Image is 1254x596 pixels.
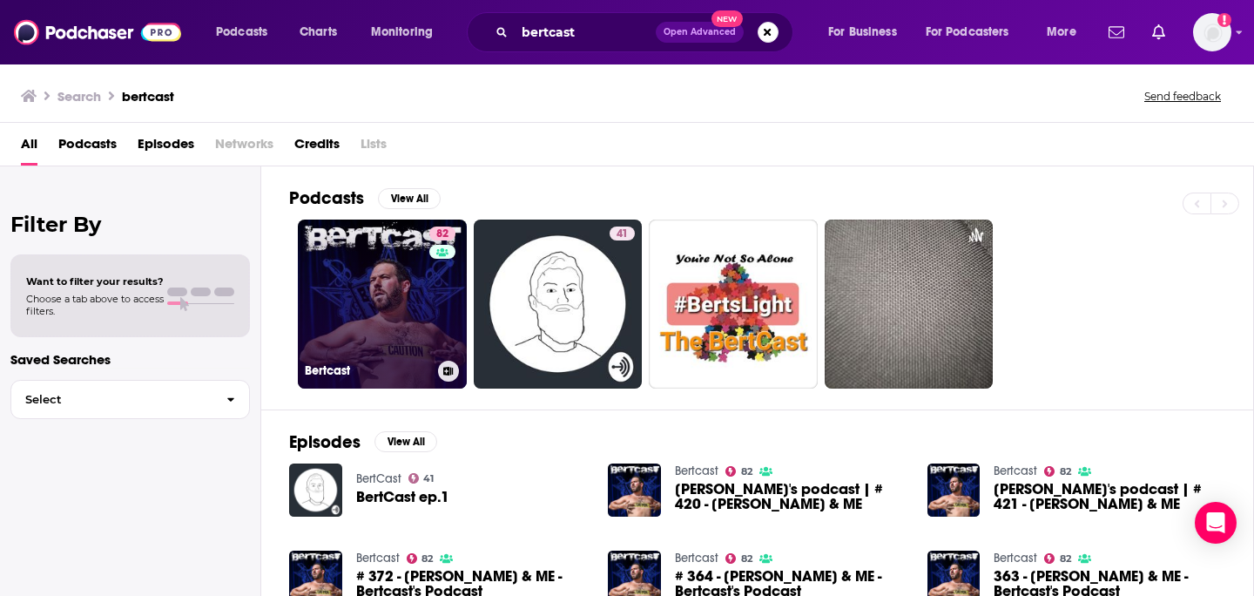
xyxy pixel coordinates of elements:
[656,22,744,43] button: Open AdvancedNew
[675,482,907,511] a: Bertcast's podcast | # 420 - Jack Maxwell & ME
[828,20,897,44] span: For Business
[57,88,101,105] h3: Search
[1193,13,1231,51] button: Show profile menu
[289,187,441,209] a: PodcastsView All
[294,130,340,166] a: Credits
[725,466,752,477] a: 82
[741,468,752,476] span: 82
[215,130,273,166] span: Networks
[10,351,250,368] p: Saved Searches
[483,12,810,52] div: Search podcasts, credits, & more...
[474,220,643,389] a: 41
[664,28,736,37] span: Open Advanced
[421,555,433,563] span: 82
[26,293,164,317] span: Choose a tab above to access filters.
[436,226,448,243] span: 82
[1193,13,1231,51] img: User Profile
[914,18,1035,46] button: open menu
[356,471,401,486] a: BertCast
[138,130,194,166] a: Episodes
[10,380,250,419] button: Select
[515,18,656,46] input: Search podcasts, credits, & more...
[994,482,1225,511] a: Bertcast's podcast | # 421 - David Wain & ME
[298,220,467,389] a: 82Bertcast
[994,482,1225,511] span: [PERSON_NAME]'s podcast | # 421 - [PERSON_NAME] & ME
[1060,555,1071,563] span: 82
[361,130,387,166] span: Lists
[816,18,919,46] button: open menu
[204,18,290,46] button: open menu
[1047,20,1076,44] span: More
[927,464,981,517] img: Bertcast's podcast | # 421 - David Wain & ME
[1060,468,1071,476] span: 82
[305,363,431,378] h3: Bertcast
[1139,89,1226,104] button: Send feedback
[1044,553,1071,564] a: 82
[300,20,337,44] span: Charts
[289,431,361,453] h2: Episodes
[26,275,164,288] span: Want to filter your results?
[617,226,628,243] span: 41
[359,18,455,46] button: open menu
[374,431,437,452] button: View All
[1193,13,1231,51] span: Logged in as dkcmediatechnyc
[356,551,400,566] a: Bertcast
[122,88,174,105] h3: bertcast
[994,464,1037,478] a: Bertcast
[216,20,267,44] span: Podcasts
[11,394,212,405] span: Select
[14,16,181,49] img: Podchaser - Follow, Share and Rate Podcasts
[675,464,718,478] a: Bertcast
[675,551,718,566] a: Bertcast
[58,130,117,166] a: Podcasts
[675,482,907,511] span: [PERSON_NAME]'s podcast | # 420 - [PERSON_NAME] & ME
[1044,466,1071,477] a: 82
[429,227,455,240] a: 82
[21,130,37,166] a: All
[725,553,752,564] a: 82
[289,431,437,453] a: EpisodesView All
[994,551,1037,566] a: Bertcast
[741,555,752,563] span: 82
[711,10,743,27] span: New
[610,227,635,240] a: 41
[926,20,1009,44] span: For Podcasters
[1145,17,1172,47] a: Show notifications dropdown
[289,464,342,517] img: BertCast ep.1
[423,475,434,483] span: 41
[1217,13,1231,27] svg: Add a profile image
[408,473,435,484] a: 41
[407,553,434,564] a: 82
[378,188,441,209] button: View All
[1195,502,1237,544] div: Open Intercom Messenger
[608,464,661,517] img: Bertcast's podcast | # 420 - Jack Maxwell & ME
[356,490,449,505] a: BertCast ep.1
[10,212,250,237] h2: Filter By
[1035,18,1098,46] button: open menu
[371,20,433,44] span: Monitoring
[288,18,347,46] a: Charts
[289,187,364,209] h2: Podcasts
[1102,17,1131,47] a: Show notifications dropdown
